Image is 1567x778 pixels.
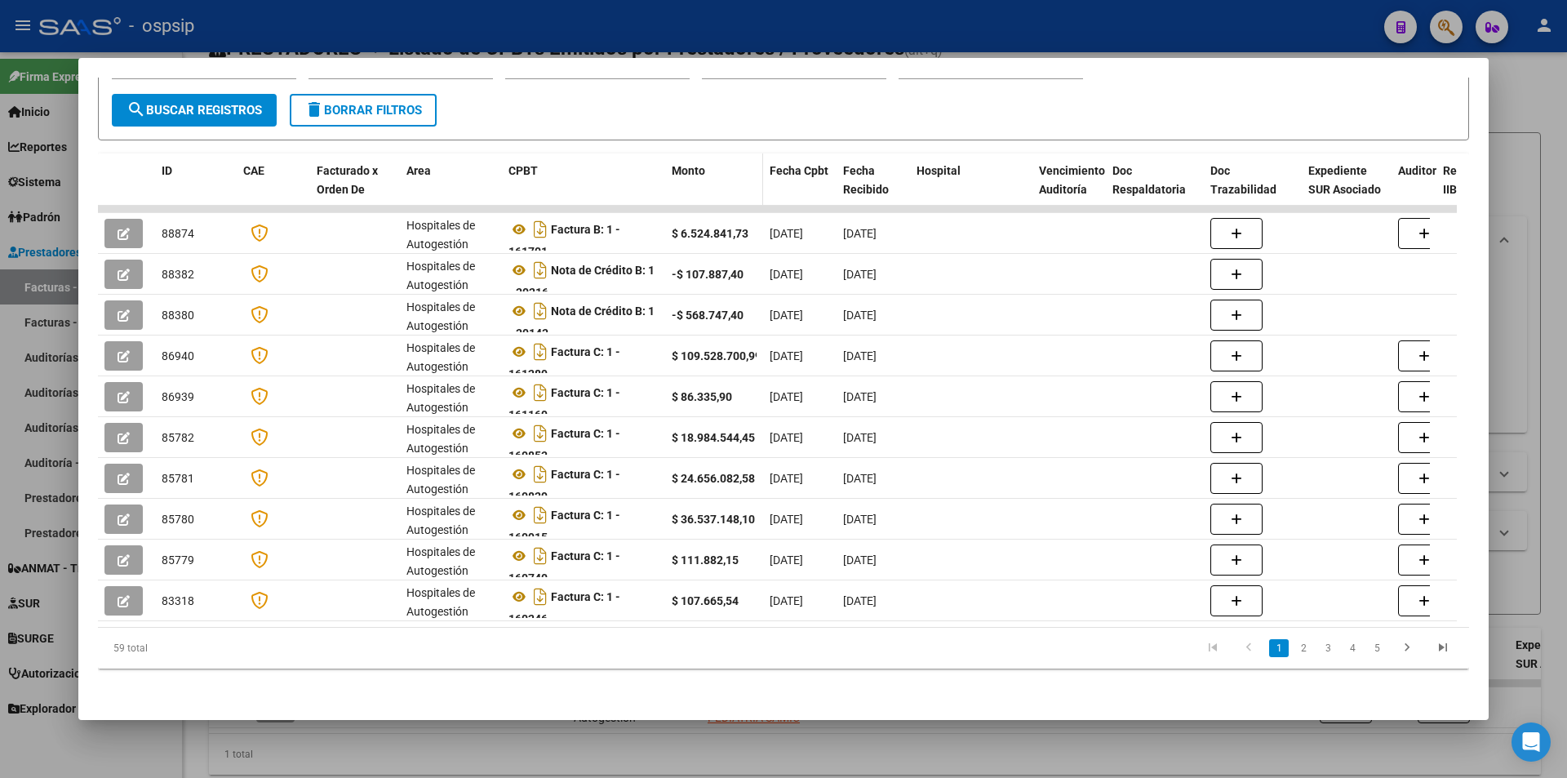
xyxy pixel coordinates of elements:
span: [DATE] [843,227,877,240]
i: Descargar documento [530,257,551,283]
strong: $ 86.335,90 [672,390,732,403]
datatable-header-cell: Fecha Cpbt [763,153,837,225]
span: Hospitales de Autogestión [406,423,475,455]
span: [DATE] [843,594,877,607]
span: 85781 [162,472,194,485]
strong: $ 24.656.082,58 [672,472,755,485]
datatable-header-cell: Fecha Recibido [837,153,910,225]
span: Doc Trazabilidad [1210,164,1276,196]
i: Descargar documento [530,216,551,242]
span: [DATE] [770,390,803,403]
datatable-header-cell: Hospital [910,153,1032,225]
strong: $ 6.524.841,73 [672,227,748,240]
li: page 2 [1291,634,1316,662]
span: Hospitales de Autogestión [406,586,475,618]
i: Descargar documento [530,420,551,447]
i: Descargar documento [530,339,551,365]
strong: Factura C: 1 - 160915 [508,509,620,544]
span: Hospitales de Autogestión [406,505,475,536]
span: Hospitales de Autogestión [406,260,475,291]
a: 5 [1367,639,1387,657]
span: Area [406,164,431,177]
span: 85779 [162,553,194,567]
strong: Factura B: 1 - 161701 [508,223,620,258]
a: go to previous page [1233,639,1264,657]
mat-icon: search [127,100,146,119]
span: 85780 [162,513,194,526]
strong: Factura C: 1 - 160740 [508,549,620,585]
span: [DATE] [770,349,803,362]
span: Buscar Registros [127,103,262,118]
span: Facturado x Orden De [317,164,378,196]
datatable-header-cell: CAE [237,153,310,225]
span: 88874 [162,227,194,240]
span: 86939 [162,390,194,403]
span: Fecha Recibido [843,164,889,196]
datatable-header-cell: Retencion IIBB [1436,153,1502,225]
span: [DATE] [843,309,877,322]
span: Vencimiento Auditoría [1039,164,1105,196]
a: 3 [1318,639,1338,657]
strong: Factura C: 1 - 161289 [508,345,620,380]
span: Hospitales de Autogestión [406,219,475,251]
span: Expediente SUR Asociado [1308,164,1381,196]
span: Borrar Filtros [304,103,422,118]
span: [DATE] [770,513,803,526]
span: Hospitales de Autogestión [406,545,475,577]
span: 88380 [162,309,194,322]
datatable-header-cell: Facturado x Orden De [310,153,400,225]
strong: $ 111.882,15 [672,553,739,567]
li: page 4 [1340,634,1365,662]
span: 85782 [162,431,194,444]
button: Buscar Registros [112,94,277,127]
span: [DATE] [770,431,803,444]
a: go to last page [1427,639,1458,657]
span: Hospitales de Autogestión [406,341,475,373]
span: CPBT [508,164,538,177]
strong: Factura C: 1 - 160246 [508,590,620,625]
span: [DATE] [843,268,877,281]
span: [DATE] [843,513,877,526]
span: ID [162,164,172,177]
strong: $ 36.537.148,10 [672,513,755,526]
i: Descargar documento [530,584,551,610]
span: Monto [672,164,705,177]
a: go to next page [1392,639,1423,657]
datatable-header-cell: CPBT [502,153,665,225]
datatable-header-cell: Vencimiento Auditoría [1032,153,1106,225]
button: Borrar Filtros [290,94,437,127]
span: 83318 [162,594,194,607]
datatable-header-cell: Doc Trazabilidad [1204,153,1302,225]
span: [DATE] [843,553,877,567]
span: Doc Respaldatoria [1112,164,1186,196]
i: Descargar documento [530,543,551,569]
span: Hospitales de Autogestión [406,464,475,496]
span: Hospitales de Autogestión [406,300,475,332]
strong: $ 109.528.700,99 [672,349,761,362]
strong: Nota de Crédito B: 1 - 30143 [508,305,655,340]
span: 88382 [162,268,194,281]
strong: -$ 107.887,40 [672,268,744,281]
datatable-header-cell: Auditoria [1392,153,1436,225]
a: 2 [1294,639,1313,657]
strong: Factura C: 1 - 160853 [508,427,620,462]
li: page 5 [1365,634,1389,662]
span: Auditoria [1398,164,1446,177]
span: 86940 [162,349,194,362]
span: [DATE] [843,431,877,444]
strong: Factura C: 1 - 161169 [508,386,620,421]
strong: Factura C: 1 - 160829 [508,468,620,503]
a: 1 [1269,639,1289,657]
span: [DATE] [843,390,877,403]
span: [DATE] [770,268,803,281]
datatable-header-cell: Expediente SUR Asociado [1302,153,1392,225]
a: go to first page [1197,639,1228,657]
strong: -$ 568.747,40 [672,309,744,322]
datatable-header-cell: Monto [665,153,763,225]
mat-icon: delete [304,100,324,119]
datatable-header-cell: Area [400,153,502,225]
span: [DATE] [843,472,877,485]
i: Descargar documento [530,298,551,324]
datatable-header-cell: ID [155,153,237,225]
span: Fecha Cpbt [770,164,828,177]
